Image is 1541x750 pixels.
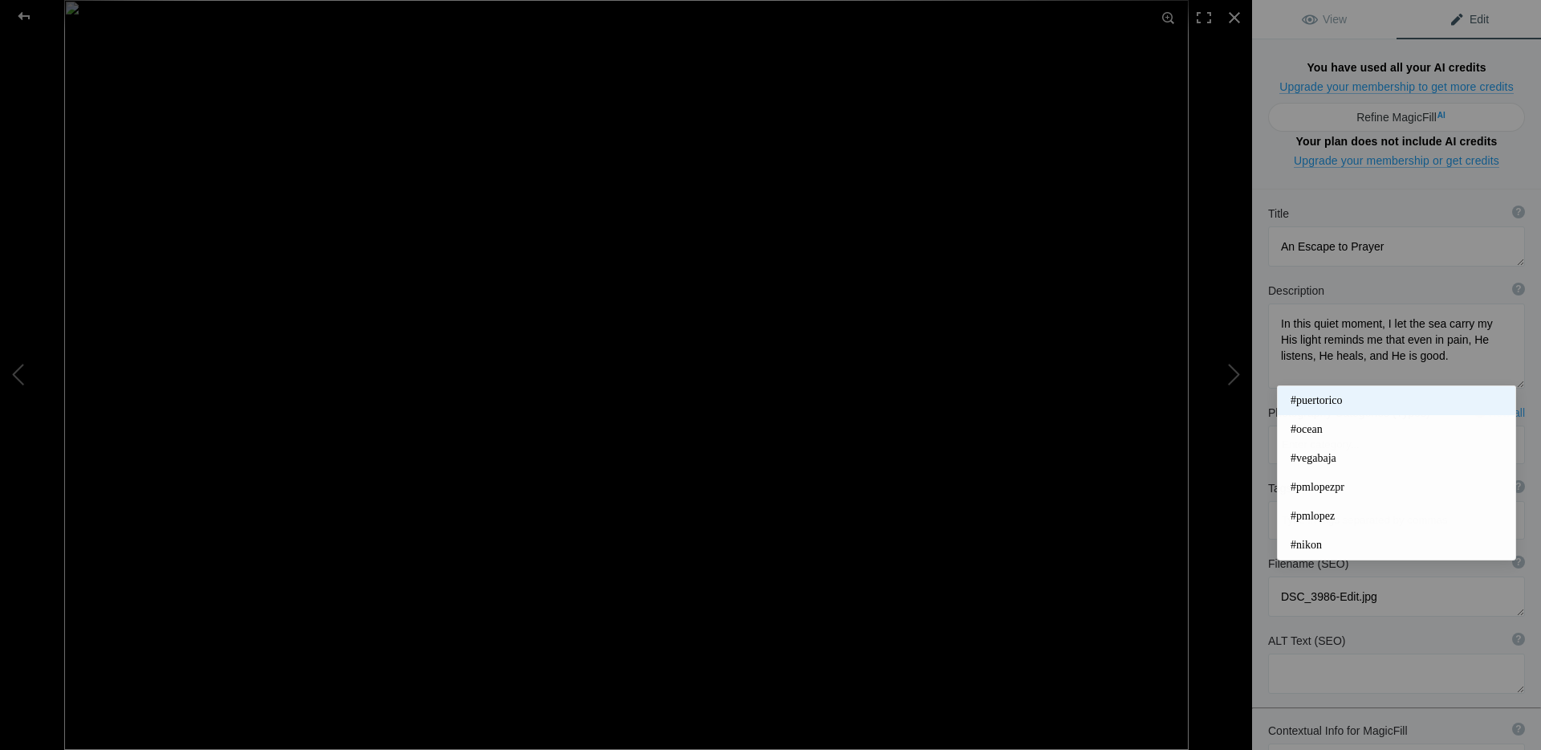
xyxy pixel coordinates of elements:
span: #nikon [1291,537,1502,553]
span: #ocean [1291,422,1502,438]
span: #pmlopez [1291,508,1502,524]
span: #pmlopezpr [1291,479,1502,495]
span: #vegabaja [1291,450,1502,467]
span: #puertorico [1291,393,1502,409]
